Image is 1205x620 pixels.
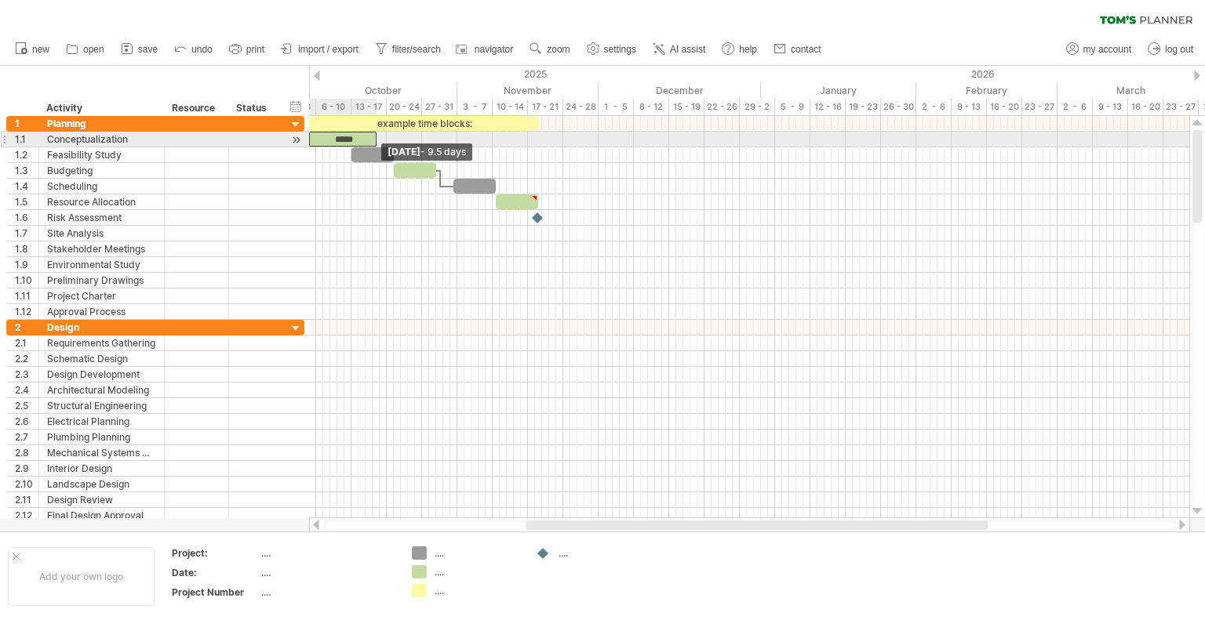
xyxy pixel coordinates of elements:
[583,39,641,60] a: settings
[1093,99,1128,115] div: 9 - 13
[604,44,636,55] span: settings
[649,39,710,60] a: AI assist
[289,132,304,148] div: scroll to activity
[770,39,826,60] a: contact
[47,383,156,397] div: Architectural Modeling
[246,44,264,55] span: print
[457,99,493,115] div: 3 - 7
[15,351,38,366] div: 2.2
[381,143,472,161] div: [DATE]
[47,508,156,523] div: Final Design Approval
[47,320,156,335] div: Design
[47,461,156,476] div: Interior Design
[846,99,881,115] div: 19 - 23
[83,44,104,55] span: open
[881,99,916,115] div: 26 - 30
[493,99,528,115] div: 10 - 14
[1083,44,1131,55] span: my account
[47,257,156,272] div: Environmental Study
[15,383,38,397] div: 2.4
[740,99,775,115] div: 29 - 2
[11,39,54,60] a: new
[670,44,705,55] span: AI assist
[47,194,156,209] div: Resource Allocation
[1165,44,1193,55] span: log out
[47,335,156,350] div: Requirements Gathering
[15,477,38,491] div: 2.10
[172,586,258,599] div: Project Number
[15,116,38,131] div: 1
[15,304,38,319] div: 1.12
[62,39,109,60] a: open
[191,44,213,55] span: undo
[15,461,38,476] div: 2.9
[15,445,38,460] div: 2.8
[15,147,38,162] div: 1.2
[916,82,1058,99] div: February 2026
[1163,99,1199,115] div: 23 - 27
[47,414,156,429] div: Electrical Planning
[138,44,158,55] span: save
[457,82,599,99] div: November 2025
[261,566,393,579] div: ....
[47,367,156,382] div: Design Development
[559,546,644,560] div: ....
[47,492,156,507] div: Design Review
[47,304,156,319] div: Approval Process
[47,288,156,303] div: Project Charter
[15,163,38,178] div: 1.3
[718,39,762,60] a: help
[1144,39,1198,60] a: log out
[475,44,513,55] span: navigator
[47,179,156,194] div: Scheduling
[526,39,574,60] a: zoom
[298,44,359,55] span: import / export
[47,116,156,131] div: Planning
[15,194,38,209] div: 1.5
[47,477,156,491] div: Landscape Design
[15,335,38,350] div: 2.1
[172,566,258,579] div: Date:
[47,273,156,288] div: Preliminary Drawings
[392,44,441,55] span: filter/search
[1022,99,1058,115] div: 23 - 27
[15,398,38,413] div: 2.5
[170,39,217,60] a: undo
[15,241,38,256] div: 1.8
[309,116,539,131] div: example time blocks:
[435,565,520,578] div: ....
[791,44,821,55] span: contact
[599,99,634,115] div: 1 - 5
[277,39,363,60] a: import / export
[117,39,162,60] a: save
[15,508,38,523] div: 2.12
[775,99,810,115] div: 5 - 9
[435,584,520,597] div: ....
[547,44,570,55] span: zoom
[261,586,393,599] div: ....
[987,99,1022,115] div: 16 - 20
[15,288,38,303] div: 1.11
[669,99,704,115] div: 15 - 19
[47,210,156,225] div: Risk Assessment
[1062,39,1136,60] a: my account
[46,100,155,116] div: Activity
[15,320,38,335] div: 2
[15,430,38,444] div: 2.7
[172,546,258,560] div: Project:
[952,99,987,115] div: 9 - 13
[47,430,156,444] div: Plumbing Planning
[634,99,669,115] div: 8 - 12
[47,398,156,413] div: Structural Engineering
[47,132,156,147] div: Conceptualization
[387,99,422,115] div: 20 - 24
[1128,99,1163,115] div: 16 - 20
[15,226,38,241] div: 1.7
[47,226,156,241] div: Site Analysis
[15,367,38,382] div: 2.3
[15,414,38,429] div: 2.6
[739,44,757,55] span: help
[599,82,761,99] div: December 2025
[8,547,155,606] div: Add your own logo
[420,146,466,158] span: - 9.5 days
